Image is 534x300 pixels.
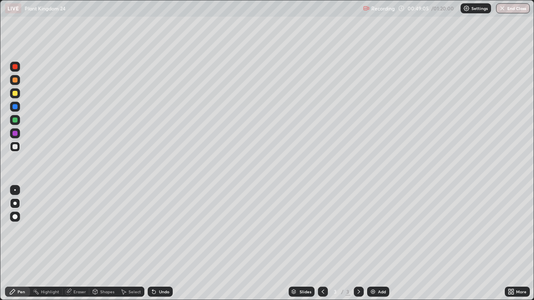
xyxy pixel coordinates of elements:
div: / [341,289,344,294]
p: Settings [471,6,488,10]
p: Recording [371,5,395,12]
img: recording.375f2c34.svg [363,5,370,12]
img: end-class-cross [499,5,506,12]
div: Pen [18,290,25,294]
div: Slides [300,290,311,294]
p: LIVE [8,5,19,12]
button: End Class [496,3,530,13]
div: 3 [345,288,350,295]
div: Eraser [73,290,86,294]
div: Add [378,290,386,294]
img: class-settings-icons [463,5,470,12]
div: More [516,290,526,294]
div: Undo [159,290,169,294]
div: Shapes [100,290,114,294]
div: Highlight [41,290,59,294]
p: Plant Kingdom 24 [25,5,65,12]
img: add-slide-button [370,288,376,295]
div: Select [128,290,141,294]
div: 3 [331,289,340,294]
